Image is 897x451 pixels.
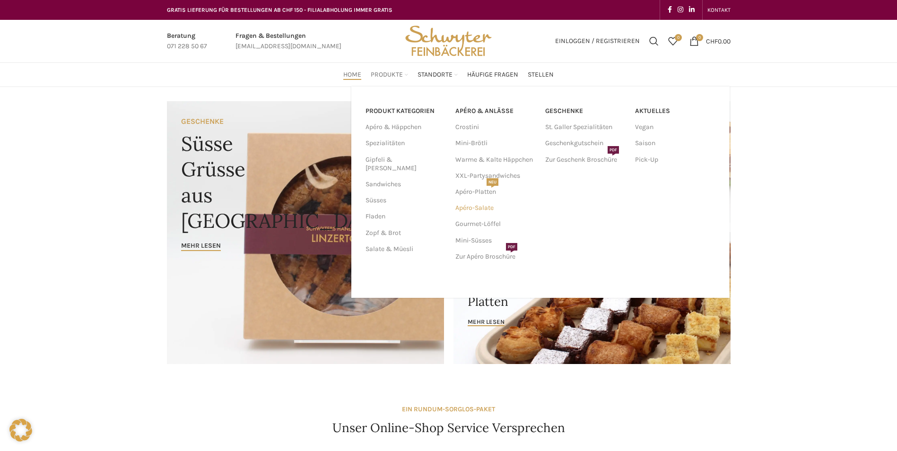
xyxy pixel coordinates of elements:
a: Fladen [366,208,444,225]
a: Apéro & Häppchen [366,119,444,135]
a: Apéro-Salate [455,200,536,216]
a: Pick-Up [635,152,715,168]
span: Einloggen / Registrieren [555,38,640,44]
a: Crostini [455,119,536,135]
span: Häufige Fragen [467,70,518,79]
a: Häufige Fragen [467,65,518,84]
a: Zopf & Brot [366,225,444,241]
a: KONTAKT [707,0,731,19]
a: St. Galler Spezialitäten [545,119,626,135]
a: Banner link [453,232,731,364]
a: APÉRO & ANLÄSSE [455,103,536,119]
a: Suchen [644,32,663,51]
a: Site logo [402,36,495,44]
a: Standorte [418,65,458,84]
a: PRODUKT KATEGORIEN [366,103,444,119]
a: Zur Geschenk BroschürePDF [545,152,626,168]
a: Warme & Kalte Häppchen [455,152,536,168]
a: Infobox link [167,31,207,52]
div: Secondary navigation [703,0,735,19]
span: 0 [696,34,703,41]
a: Salate & Müesli [366,241,444,257]
a: Gipfeli & [PERSON_NAME] [366,152,444,176]
span: NEU [487,178,498,186]
a: Mini-Süsses [455,233,536,249]
a: 0 [663,32,682,51]
span: PDF [506,243,517,251]
span: Stellen [528,70,554,79]
span: Home [343,70,361,79]
a: Zur Apéro BroschürePDF [455,249,536,265]
a: Süsses [366,192,444,208]
span: GRATIS LIEFERUNG FÜR BESTELLUNGEN AB CHF 150 - FILIALABHOLUNG IMMER GRATIS [167,7,392,13]
a: Geschenkgutschein [545,135,626,151]
span: Standorte [418,70,453,79]
span: Produkte [371,70,403,79]
a: Saison [635,135,715,151]
div: Main navigation [162,65,735,84]
div: Meine Wunschliste [663,32,682,51]
a: Produkte [371,65,408,84]
h4: Unser Online-Shop Service Versprechen [332,419,565,436]
a: Banner link [167,101,444,364]
a: Apéro-PlattenNEU [455,184,536,200]
a: Facebook social link [665,3,675,17]
a: Infobox link [235,31,341,52]
a: Aktuelles [635,103,715,119]
a: 0 CHF0.00 [685,32,735,51]
a: Gourmet-Löffel [455,216,536,232]
a: Stellen [528,65,554,84]
a: Einloggen / Registrieren [550,32,644,51]
a: Mini-Brötli [455,135,536,151]
a: XXL-Partysandwiches [455,168,536,184]
span: CHF [706,37,718,45]
a: Spezialitäten [366,135,444,151]
a: Vegan [635,119,715,135]
span: 0 [675,34,682,41]
bdi: 0.00 [706,37,731,45]
span: KONTAKT [707,7,731,13]
span: PDF [608,146,619,154]
img: Bäckerei Schwyter [402,20,495,62]
a: Sandwiches [366,176,444,192]
a: Geschenke [545,103,626,119]
strong: EIN RUNDUM-SORGLOS-PAKET [402,405,495,413]
a: Linkedin social link [686,3,697,17]
a: Instagram social link [675,3,686,17]
a: Home [343,65,361,84]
